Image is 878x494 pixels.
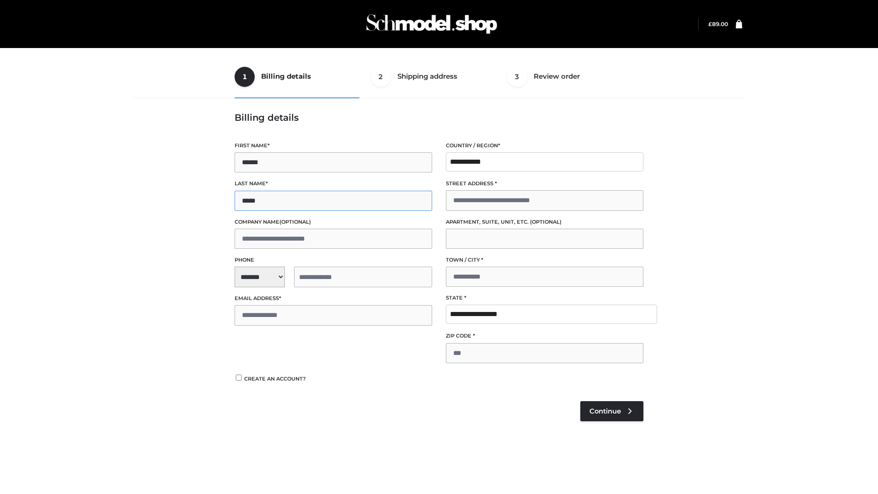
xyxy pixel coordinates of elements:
h3: Billing details [235,112,643,123]
label: First name [235,141,432,150]
bdi: 89.00 [708,21,728,27]
label: Phone [235,256,432,264]
label: ZIP Code [446,332,643,340]
span: Create an account? [244,376,306,382]
span: (optional) [530,219,562,225]
span: Continue [589,407,621,415]
label: Apartment, suite, unit, etc. [446,218,643,226]
a: Continue [580,401,643,421]
span: £ [708,21,712,27]
img: Schmodel Admin 964 [363,6,500,42]
label: Company name [235,218,432,226]
input: Create an account? [235,375,243,381]
label: Last name [235,179,432,188]
label: Country / Region [446,141,643,150]
label: State [446,294,643,302]
label: Town / City [446,256,643,264]
span: (optional) [279,219,311,225]
label: Street address [446,179,643,188]
label: Email address [235,294,432,303]
a: £89.00 [708,21,728,27]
